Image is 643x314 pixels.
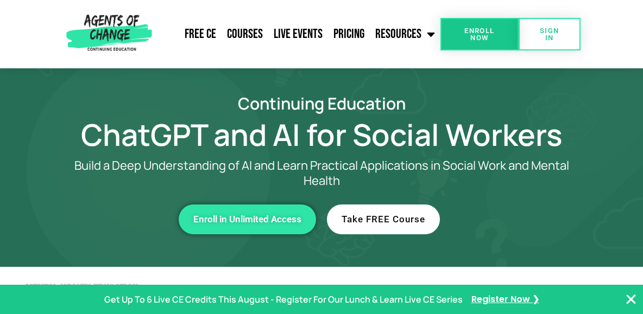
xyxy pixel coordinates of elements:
[342,215,425,224] span: Take FREE Course
[471,292,539,307] a: Register Now ❯
[519,18,581,50] a: SIGN IN
[222,21,268,48] a: Courses
[193,215,301,224] span: Enroll in Unlimited Access
[179,204,316,234] a: Enroll in Unlimited Access
[26,283,631,297] h2: Mental Health Education
[327,204,440,234] a: Take FREE Course
[179,21,222,48] a: Free CE
[268,21,328,48] a: Live Events
[156,21,441,48] nav: Menu
[440,18,518,50] a: Enroll Now
[104,292,463,307] p: Get Up To 6 Live CE Credits This August - Register For Our Lunch & Learn Live CE Series
[625,293,638,306] button: Close Banner
[71,158,572,188] p: Build a Deep Understanding of AI and Learn Practical Applications in Social Work and Mental Health
[27,122,616,147] h1: ChatGPT and AI for Social Workers
[458,27,501,41] span: Enroll Now
[536,27,563,41] span: SIGN IN
[27,95,616,111] h2: Continuing Education
[328,21,370,48] a: Pricing
[370,21,440,48] a: Resources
